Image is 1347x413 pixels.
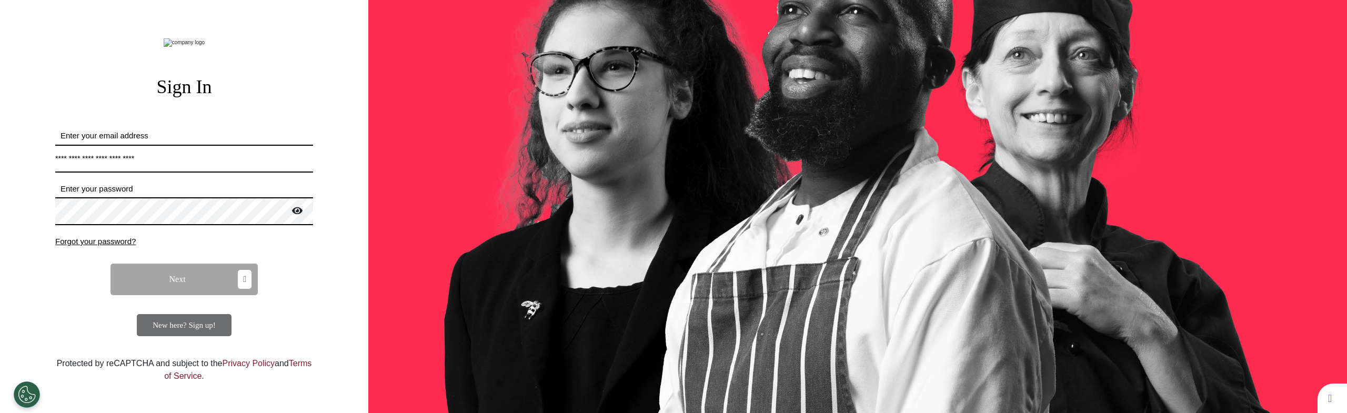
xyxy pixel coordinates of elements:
span: Forgot your password? [55,237,136,246]
div: Protected by reCAPTCHA and subject to the and . [55,357,313,382]
label: Enter your password [55,183,313,195]
span: New here? Sign up! [153,321,216,329]
img: company logo [164,38,205,47]
span: Next [169,275,186,284]
a: Privacy Policy [222,359,275,368]
h2: Sign In [55,76,313,98]
label: Enter your email address [55,130,313,142]
button: Next [110,264,258,295]
button: Open Preferences [14,381,40,408]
